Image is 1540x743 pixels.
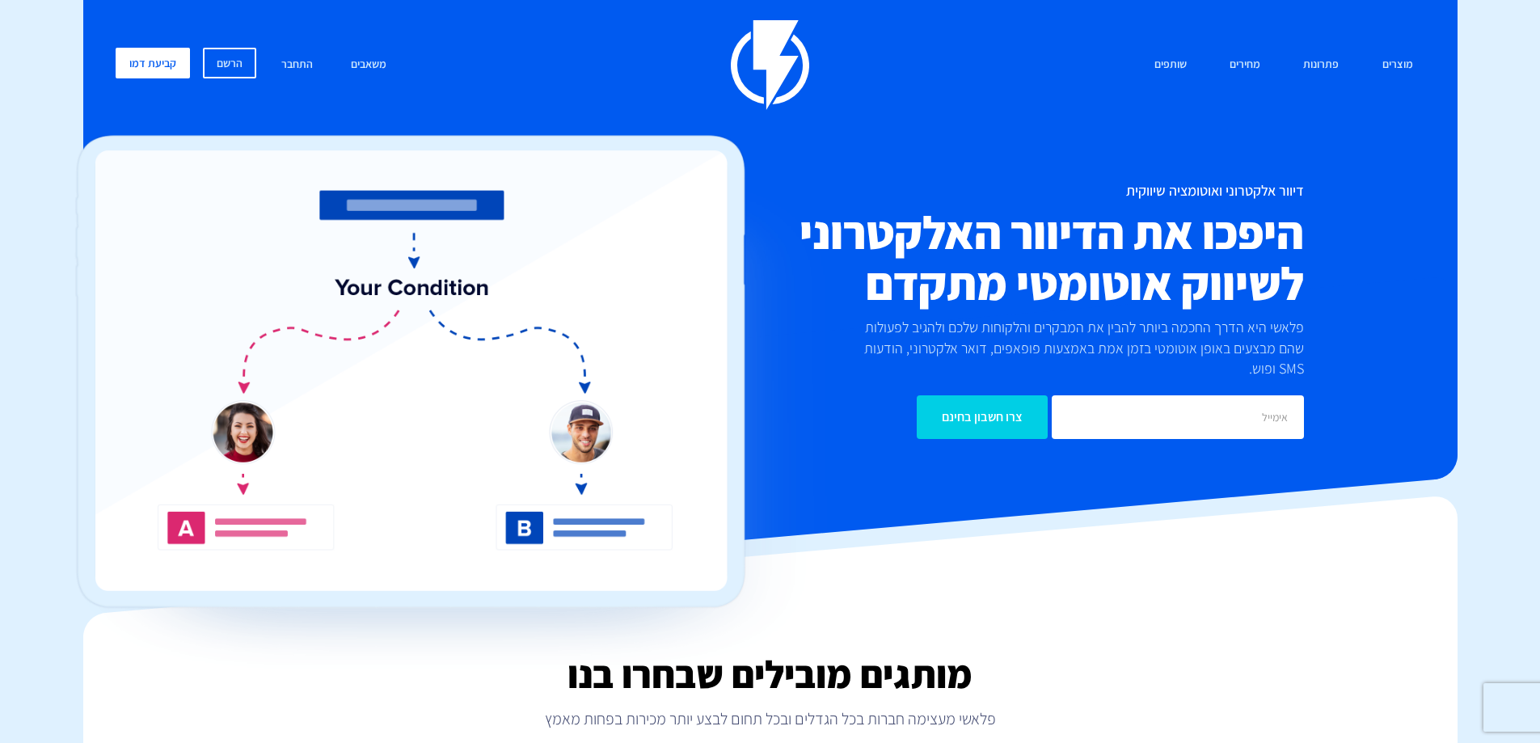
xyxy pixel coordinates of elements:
a: קביעת דמו [116,48,190,78]
a: מוצרים [1370,48,1425,82]
p: פלאשי היא הדרך החכמה ביותר להבין את המבקרים והלקוחות שלכם ולהגיב לפעולות שהם מבצעים באופן אוטומטי... [837,317,1304,379]
input: צרו חשבון בחינם [917,395,1048,439]
a: מחירים [1217,48,1272,82]
a: פתרונות [1291,48,1351,82]
h2: היפכו את הדיוור האלקטרוני לשיווק אוטומטי מתקדם [673,207,1304,309]
input: אימייל [1052,395,1304,439]
a: התחבר [269,48,325,82]
h1: דיוור אלקטרוני ואוטומציה שיווקית [673,183,1304,199]
a: משאבים [339,48,399,82]
a: הרשם [203,48,256,78]
p: פלאשי מעצימה חברות בכל הגדלים ובכל תחום לבצע יותר מכירות בפחות מאמץ [83,707,1458,730]
a: שותפים [1142,48,1199,82]
h2: מותגים מובילים שבחרו בנו [83,653,1458,695]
